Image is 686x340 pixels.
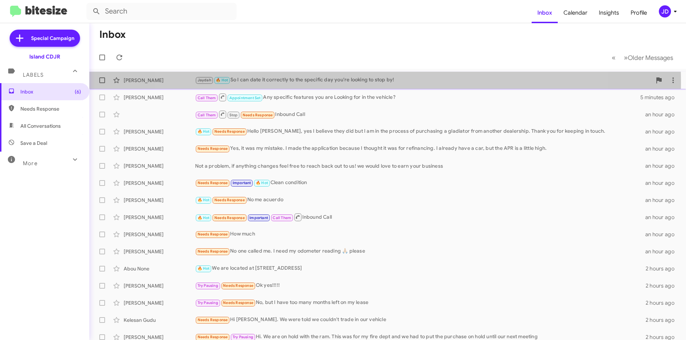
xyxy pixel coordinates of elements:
[198,129,210,134] span: 🔥 Hot
[233,335,253,339] span: Try Pausing
[646,316,680,324] div: 2 hours ago
[124,145,195,152] div: [PERSON_NAME]
[558,2,593,23] a: Calendar
[612,53,616,62] span: «
[99,29,126,40] h1: Inbox
[198,266,210,271] span: 🔥 Hot
[195,144,645,153] div: Yes, it was my mistake. I made the application because I thought it was for refinancing. I alread...
[20,105,81,112] span: Needs Response
[625,2,653,23] a: Profile
[195,213,645,222] div: Inbound Call
[659,5,671,17] div: JD
[198,335,228,339] span: Needs Response
[645,197,680,204] div: an hour ago
[620,50,677,65] button: Next
[645,179,680,187] div: an hour ago
[124,248,195,255] div: [PERSON_NAME]
[645,145,680,152] div: an hour ago
[124,231,195,238] div: [PERSON_NAME]
[198,215,210,220] span: 🔥 Hot
[195,93,640,102] div: Any specific features you are Looking for in the vehicle?
[195,110,645,119] div: Inbound Call
[628,54,673,62] span: Older Messages
[195,196,645,204] div: No me acuerdo
[214,198,245,202] span: Needs Response
[229,96,261,100] span: Appointment Set
[195,179,645,187] div: Clean condition
[195,230,645,238] div: How much
[198,283,218,288] span: Try Pausing
[23,160,38,167] span: More
[607,50,620,65] button: Previous
[256,181,268,185] span: 🔥 Hot
[124,197,195,204] div: [PERSON_NAME]
[23,72,44,78] span: Labels
[646,265,680,272] div: 2 hours ago
[233,181,251,185] span: Important
[214,129,245,134] span: Needs Response
[198,146,228,151] span: Needs Response
[223,283,253,288] span: Needs Response
[124,162,195,169] div: [PERSON_NAME]
[124,179,195,187] div: [PERSON_NAME]
[653,5,678,17] button: JD
[124,299,195,306] div: [PERSON_NAME]
[223,300,253,305] span: Needs Response
[195,281,646,290] div: Ok yes!!!!!
[249,215,268,220] span: Important
[243,113,273,117] span: Needs Response
[646,299,680,306] div: 2 hours ago
[124,128,195,135] div: [PERSON_NAME]
[214,215,245,220] span: Needs Response
[645,231,680,238] div: an hour ago
[124,282,195,289] div: [PERSON_NAME]
[198,318,228,322] span: Needs Response
[273,215,291,220] span: Call Them
[124,77,195,84] div: [PERSON_NAME]
[124,94,195,101] div: [PERSON_NAME]
[198,249,228,254] span: Needs Response
[593,2,625,23] a: Insights
[608,50,677,65] nav: Page navigation example
[645,162,680,169] div: an hour ago
[195,316,646,324] div: Hi [PERSON_NAME]. We were told we couldn't trade in our vehicle
[216,78,228,82] span: 🔥 Hot
[532,2,558,23] a: Inbox
[229,113,238,117] span: Stop
[640,94,680,101] div: 5 minutes ago
[29,53,60,60] div: Island CDJR
[124,265,195,272] div: Abou None
[10,30,80,47] a: Special Campaign
[195,299,646,307] div: No, but I have too many months left on my lease
[645,248,680,255] div: an hour ago
[198,78,211,82] span: Jaydah
[20,122,61,130] span: All Conversations
[198,198,210,202] span: 🔥 Hot
[31,35,74,42] span: Special Campaign
[646,282,680,289] div: 2 hours ago
[124,214,195,221] div: [PERSON_NAME]
[124,316,195,324] div: Kelesan Gudu
[198,232,228,237] span: Needs Response
[195,247,645,255] div: No one called me. I need my odometer reading 🙏🏼 please
[195,127,645,136] div: Hello [PERSON_NAME], yes I believe they did but I am in the process of purchasing a gladiator fro...
[198,181,228,185] span: Needs Response
[645,111,680,118] div: an hour ago
[20,139,47,147] span: Save a Deal
[198,113,216,117] span: Call Them
[195,162,645,169] div: Not a problem, if anything changes feel free to reach back out to us! we would love to earn your ...
[624,53,628,62] span: »
[20,88,81,95] span: Inbox
[75,88,81,95] span: (6)
[645,128,680,135] div: an hour ago
[195,264,646,273] div: We are located at [STREET_ADDRESS]
[198,96,216,100] span: Call Them
[195,76,652,84] div: So I can date it correctly to the specific day you're looking to stop by!
[645,214,680,221] div: an hour ago
[86,3,237,20] input: Search
[198,300,218,305] span: Try Pausing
